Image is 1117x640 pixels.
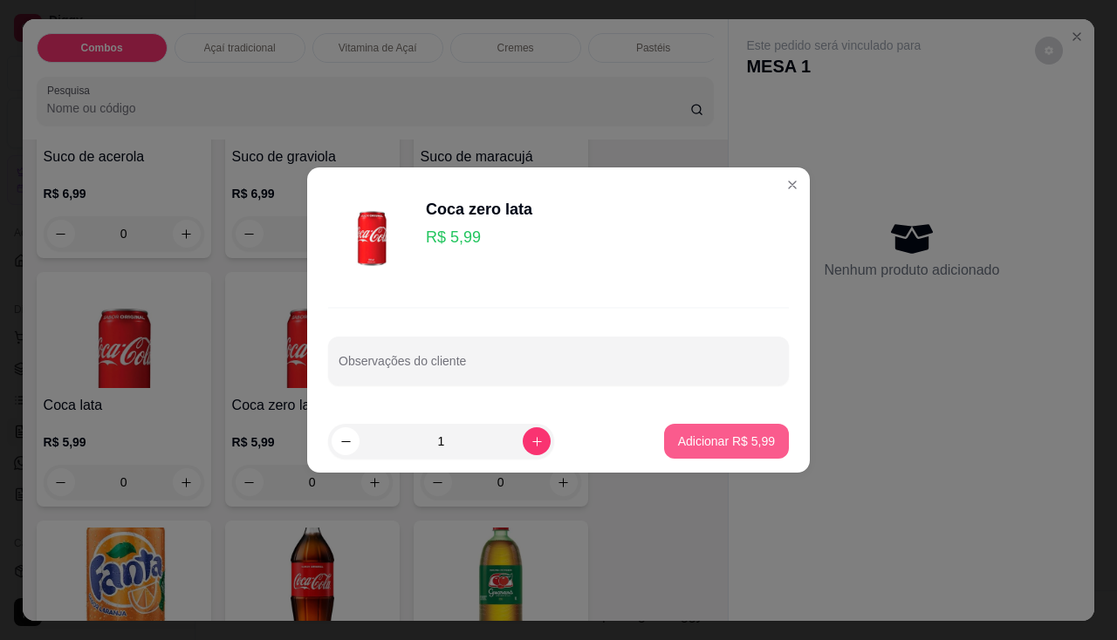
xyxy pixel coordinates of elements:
[778,171,806,199] button: Close
[426,197,532,221] div: Coca zero lata
[328,181,415,269] img: product-image
[332,427,360,455] button: decrease-product-quantity
[523,427,551,455] button: increase-product-quantity
[664,424,789,459] button: Adicionar R$ 5,99
[339,359,778,377] input: Observações do cliente
[678,432,775,450] p: Adicionar R$ 5,99
[426,225,532,249] p: R$ 5,99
